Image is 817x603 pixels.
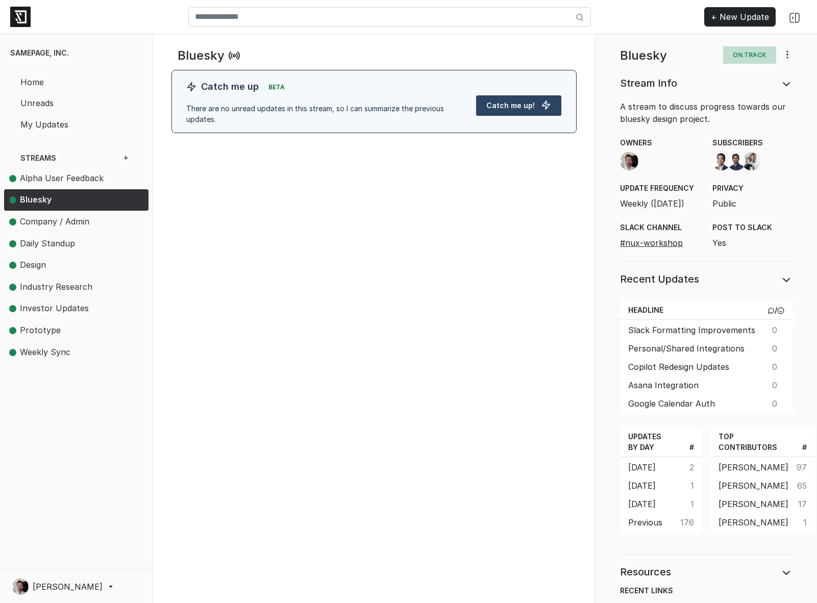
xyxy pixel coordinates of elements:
span: Industry Research [20,282,92,292]
img: Paul Wicker [620,152,638,170]
img: Paul Wicker [12,579,29,595]
img: logo-6ba331977e59facfbff2947a2e854c94a5e6b03243a11af005d3916e8cc67d17.png [10,7,31,27]
span: Design [20,260,46,270]
td: Copilot Redesign Updates [620,357,762,375]
span: On Track [723,46,776,64]
td: [PERSON_NAME] [710,475,793,494]
a: Home [12,71,140,92]
span: Post to Slack [712,222,793,233]
td: 97 [793,457,815,476]
td: [DATE] [620,457,676,476]
span: Privacy [712,183,793,193]
img: Kayli [742,152,760,170]
a: + [112,147,140,167]
a: Read new updates [228,52,240,62]
th: # [793,427,815,457]
a: My Updates [12,113,140,135]
a: Prototype [4,319,140,341]
td: 0 [763,357,793,375]
span: Prototype [20,325,61,335]
a: Industry Research [4,276,140,298]
a: Design [4,255,140,277]
td: [PERSON_NAME] [710,457,793,476]
td: Previous [620,512,676,534]
span: Beta [263,82,290,92]
div: Yes [706,222,799,249]
span: Investor Updates [9,302,117,315]
h4: Bluesky [620,46,711,62]
span: Company / Admin [9,215,117,229]
img: Jason Wu [712,152,731,170]
a: Investor Updates [4,298,140,320]
td: 17 [793,494,815,512]
img: Sahil Jain [727,152,746,170]
span: Slack Channel [620,222,700,233]
span: Weekly Sync [9,346,117,359]
div: A stream to discuss progress towards our bluesky design project. [614,100,799,125]
span: Bluesky [9,193,117,207]
span: Company / Admin [20,216,89,227]
span: Alpha User Feedback [20,173,104,183]
a: Weekly Sync [4,341,140,363]
a: Bluesky [4,189,140,211]
a: + New Update [704,7,776,27]
th: Top Contributors [710,427,793,457]
span: Recent Links [620,585,793,596]
span: Home [20,76,117,88]
th: Updates by Day [620,427,676,457]
span: Update Frequency [620,183,700,193]
span: Industry Research [9,281,117,294]
span: Owners [620,137,700,148]
td: Asana Integration [620,375,762,393]
span: Design [9,259,117,272]
span: Weekly Sync [20,347,70,357]
th: Headline [620,300,762,320]
button: Catch me up! [476,95,562,116]
td: 0 [763,338,793,357]
td: Slack Formatting Improvements [620,320,762,339]
th: / [763,300,793,320]
td: 2 [676,457,702,476]
td: 1 [676,494,702,512]
span: Streams [20,153,101,163]
td: 1 [793,512,815,534]
span: Unreads [20,97,117,109]
h5: Stream Info [620,78,768,88]
th: # [676,427,702,457]
a: Company / Admin [4,211,140,233]
h5: Resources [620,567,768,577]
a: Streams [12,147,109,167]
span: Catch me up! [486,101,535,110]
td: Personal/Shared Integrations [620,338,762,357]
span: Daily Standup [9,237,117,250]
td: 0 [763,375,793,393]
td: [DATE] [620,494,676,512]
a: Alpha User Feedback [4,167,140,189]
h5: Recent Updates [620,274,768,284]
td: 0 [763,393,793,415]
div: Public [706,183,799,210]
td: [PERSON_NAME] [710,512,793,534]
span: Samepage, Inc. [10,48,69,57]
span: Bluesky [20,194,52,205]
td: 176 [676,512,702,534]
div: Weekly ([DATE]) [614,183,706,210]
span: Daily Standup [20,238,75,248]
span: My Updates [20,118,117,131]
div: There are no unread updates in this stream, so I can summarize the previous updates. [180,103,469,124]
td: [PERSON_NAME] [710,494,793,512]
a: #nux-workshop [620,238,683,248]
td: 1 [676,475,702,494]
span: Prototype [9,324,117,337]
a: [PERSON_NAME] [12,579,140,595]
span: Alpha User Feedback [9,172,117,185]
td: 0 [763,320,793,339]
span: + [120,152,132,163]
a: Unreads [12,92,140,114]
td: [DATE] [620,475,676,494]
span: Investor Updates [20,303,89,313]
td: Google Calendar Auth [620,393,762,415]
span: [PERSON_NAME] [33,581,103,593]
h4: Bluesky [178,46,225,62]
span: Subscribers [712,137,793,148]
